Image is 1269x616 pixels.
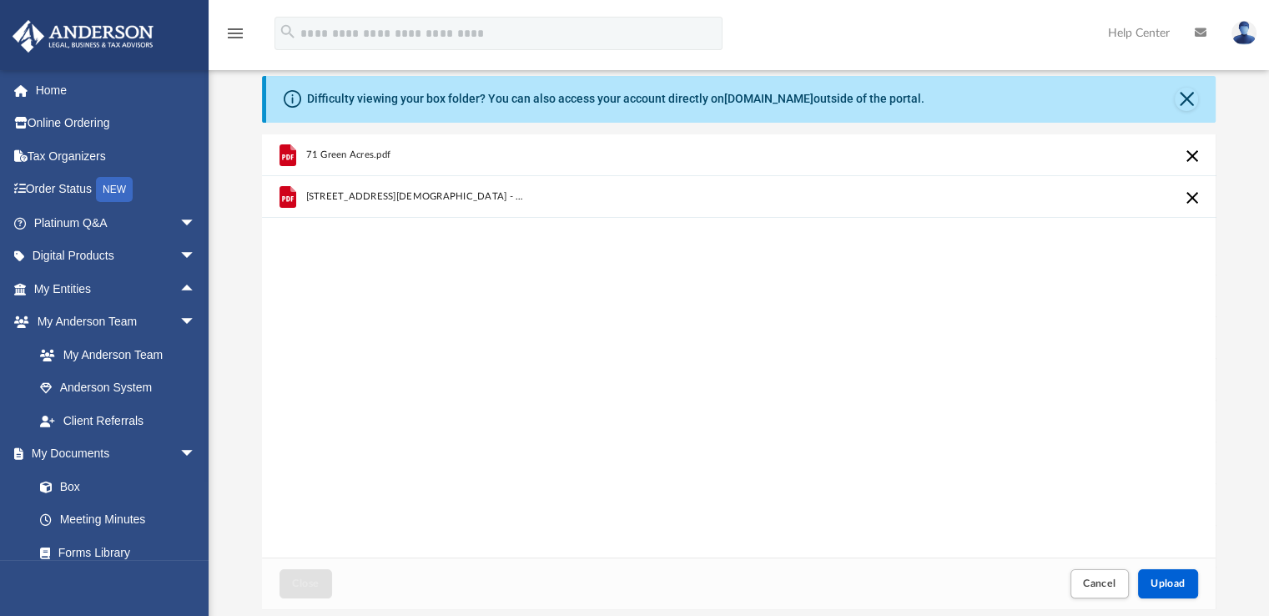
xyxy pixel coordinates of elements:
[179,305,213,340] span: arrow_drop_down
[12,107,221,140] a: Online Ordering
[23,503,213,537] a: Meeting Minutes
[12,173,221,207] a: Order StatusNEW
[23,536,204,569] a: Forms Library
[12,437,213,471] a: My Documentsarrow_drop_down
[179,272,213,306] span: arrow_drop_up
[262,134,1216,609] div: Upload
[8,20,159,53] img: Anderson Advisors Platinum Portal
[305,191,525,202] span: [STREET_ADDRESS][DEMOGRAPHIC_DATA] - updated 1.pdf
[23,371,213,405] a: Anderson System
[12,206,221,240] a: Platinum Q&Aarrow_drop_down
[179,437,213,472] span: arrow_drop_down
[292,578,319,588] span: Close
[307,90,924,108] div: Difficulty viewing your box folder? You can also access your account directly on outside of the p...
[12,139,221,173] a: Tax Organizers
[23,338,204,371] a: My Anderson Team
[179,240,213,274] span: arrow_drop_down
[12,240,221,273] a: Digital Productsarrow_drop_down
[724,92,813,105] a: [DOMAIN_NAME]
[1070,569,1129,598] button: Cancel
[279,23,297,41] i: search
[96,177,133,202] div: NEW
[225,23,245,43] i: menu
[12,272,221,305] a: My Entitiesarrow_drop_up
[179,206,213,240] span: arrow_drop_down
[262,134,1216,558] div: grid
[23,470,204,503] a: Box
[225,32,245,43] a: menu
[279,569,331,598] button: Close
[1083,578,1116,588] span: Cancel
[12,305,213,339] a: My Anderson Teamarrow_drop_down
[305,149,390,160] span: 71 Green Acres.pdf
[1182,188,1202,208] button: Cancel this upload
[1175,88,1198,111] button: Close
[12,73,221,107] a: Home
[23,404,213,437] a: Client Referrals
[1182,146,1202,166] button: Cancel this upload
[1231,21,1256,45] img: User Pic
